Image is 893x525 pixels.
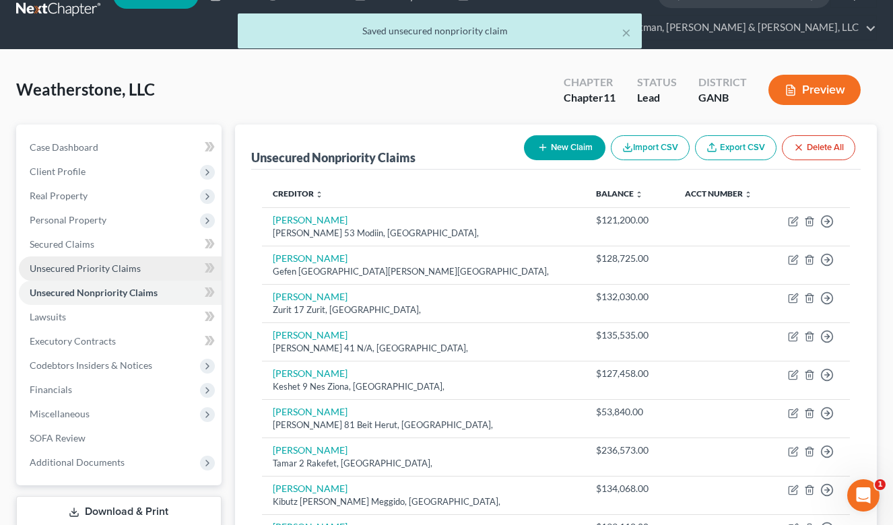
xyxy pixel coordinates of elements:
[637,90,677,106] div: Lead
[685,188,752,199] a: Acct Number unfold_more
[30,384,72,395] span: Financials
[273,406,348,417] a: [PERSON_NAME]
[273,227,575,240] div: [PERSON_NAME] 53 Modiin, [GEOGRAPHIC_DATA],
[19,329,222,353] a: Executory Contracts
[596,482,663,495] div: $134,068.00
[273,483,348,494] a: [PERSON_NAME]
[30,287,158,298] span: Unsecured Nonpriority Claims
[30,262,141,274] span: Unsecured Priority Claims
[315,190,323,199] i: unfold_more
[273,444,348,456] a: [PERSON_NAME]
[698,75,747,90] div: District
[698,90,747,106] div: GANB
[19,256,222,281] a: Unsecured Priority Claims
[273,188,323,199] a: Creditor unfold_more
[622,24,631,40] button: ×
[768,75,861,105] button: Preview
[611,135,690,160] button: Import CSV
[564,75,616,90] div: Chapter
[564,90,616,106] div: Chapter
[251,149,416,166] div: Unsecured Nonpriority Claims
[875,479,886,490] span: 1
[273,419,575,431] div: [PERSON_NAME] 81 Beit Herut, [GEOGRAPHIC_DATA],
[695,135,776,160] a: Export CSV
[273,495,575,508] div: Kibutz [PERSON_NAME] Meggido, [GEOGRAPHIC_DATA],
[596,213,663,227] div: $121,200.00
[19,232,222,256] a: Secured Claims
[273,252,348,264] a: [PERSON_NAME]
[19,281,222,305] a: Unsecured Nonpriority Claims
[16,79,155,99] span: Weatherstone, LLC
[524,135,605,160] button: New Claim
[30,456,125,468] span: Additional Documents
[273,304,575,316] div: Zurit 17 Zurit, [GEOGRAPHIC_DATA],
[30,311,66,322] span: Lawsuits
[19,426,222,450] a: SOFA Review
[30,214,106,225] span: Personal Property
[30,408,90,419] span: Miscellaneous
[249,24,631,38] div: Saved unsecured nonpriority claim
[596,252,663,265] div: $128,725.00
[273,457,575,470] div: Tamar 2 Rakefet, [GEOGRAPHIC_DATA],
[273,214,348,225] a: [PERSON_NAME]
[273,380,575,393] div: Keshet 9 Nes Ziona, [GEOGRAPHIC_DATA],
[273,367,348,379] a: [PERSON_NAME]
[19,135,222,160] a: Case Dashboard
[596,328,663,342] div: $135,535.00
[596,444,663,457] div: $236,573.00
[637,75,677,90] div: Status
[273,291,348,302] a: [PERSON_NAME]
[744,190,752,199] i: unfold_more
[30,335,116,347] span: Executory Contracts
[19,305,222,329] a: Lawsuits
[30,359,152,371] span: Codebtors Insiders & Notices
[847,479,880,512] iframe: Intercom live chat
[273,342,575,355] div: [PERSON_NAME] 41 N/A, [GEOGRAPHIC_DATA],
[273,265,575,278] div: Gefen [GEOGRAPHIC_DATA][PERSON_NAME][GEOGRAPHIC_DATA],
[30,141,98,153] span: Case Dashboard
[30,166,86,177] span: Client Profile
[273,329,348,341] a: [PERSON_NAME]
[782,135,855,160] button: Delete All
[596,290,663,304] div: $132,030.00
[596,367,663,380] div: $127,458.00
[596,405,663,419] div: $53,840.00
[596,188,643,199] a: Balance unfold_more
[603,91,616,104] span: 11
[635,190,643,199] i: unfold_more
[30,432,86,444] span: SOFA Review
[30,190,88,201] span: Real Property
[30,238,94,250] span: Secured Claims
